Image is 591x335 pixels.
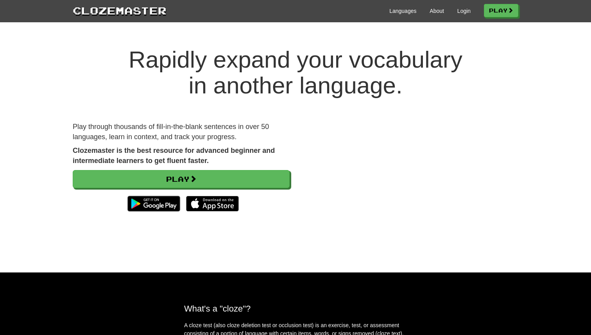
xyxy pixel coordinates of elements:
[457,7,471,15] a: Login
[73,3,167,18] a: Clozemaster
[186,196,239,211] img: Download_on_the_App_Store_Badge_US-UK_135x40-25178aeef6eb6b83b96f5f2d004eda3bffbb37122de64afbaef7...
[73,170,290,188] a: Play
[124,192,184,215] img: Get it on Google Play
[484,4,518,17] a: Play
[389,7,416,15] a: Languages
[73,147,275,165] strong: Clozemaster is the best resource for advanced beginner and intermediate learners to get fluent fa...
[430,7,444,15] a: About
[184,304,407,314] h2: What's a "cloze"?
[73,122,290,142] p: Play through thousands of fill-in-the-blank sentences in over 50 languages, learn in context, and...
